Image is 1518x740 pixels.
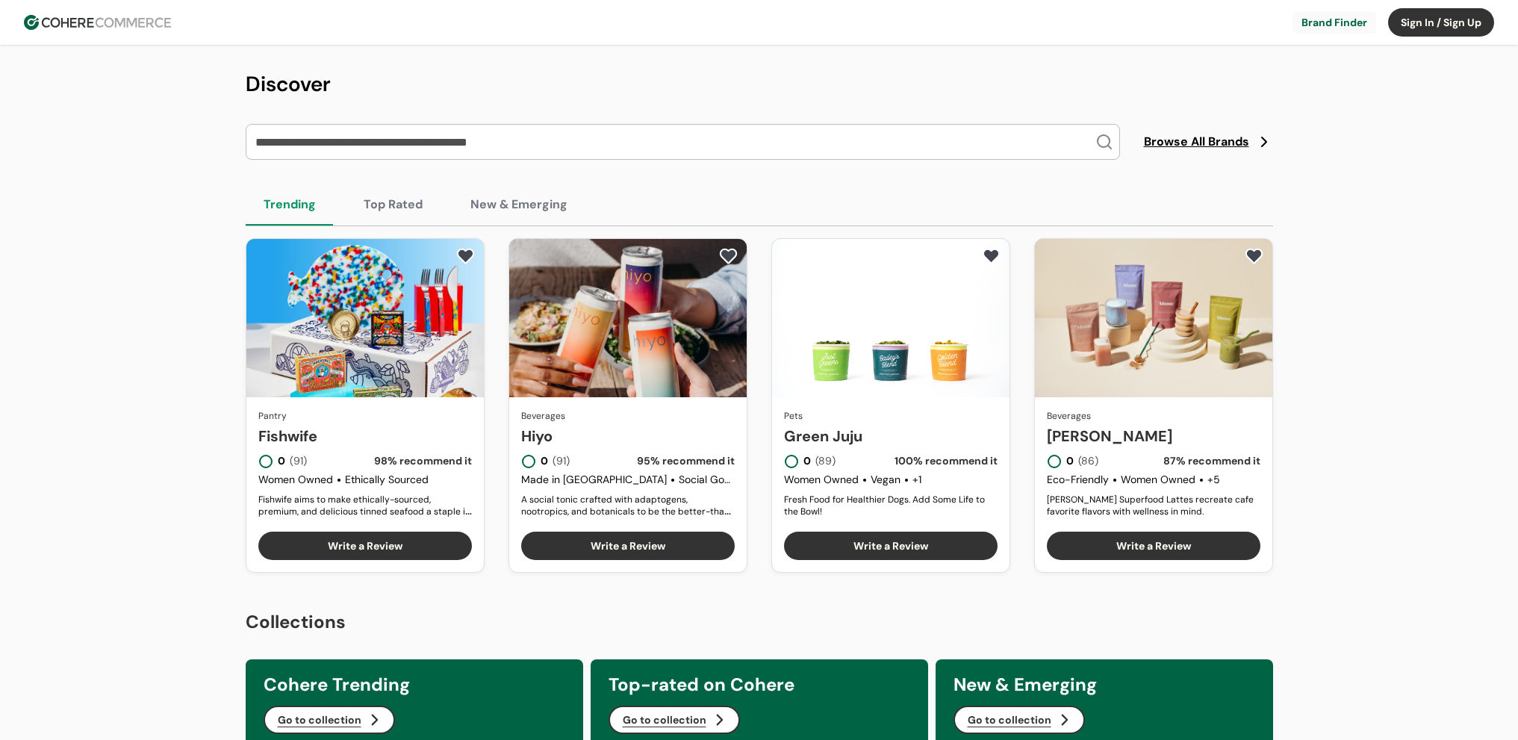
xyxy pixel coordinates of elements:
span: Browse All Brands [1144,133,1249,151]
button: add to favorite [979,245,1004,267]
button: Go to collection [954,706,1085,734]
a: Green Juju [784,425,998,447]
button: add to favorite [453,245,478,267]
button: Sign In / Sign Up [1388,8,1494,37]
span: Discover [246,70,331,98]
h3: Top-rated on Cohere [609,671,910,698]
button: Go to collection [609,706,740,734]
a: Fishwife [258,425,472,447]
button: Top Rated [346,184,441,226]
button: Write a Review [784,532,998,560]
h3: New & Emerging [954,671,1255,698]
h2: Collections [246,609,1273,635]
button: Write a Review [258,532,472,560]
button: add to favorite [716,245,741,267]
button: Trending [246,184,334,226]
button: Write a Review [1047,532,1260,560]
button: New & Emerging [452,184,585,226]
button: Write a Review [521,532,735,560]
img: Cohere Logo [24,15,171,30]
button: add to favorite [1242,245,1266,267]
button: Go to collection [264,706,395,734]
h3: Cohere Trending [264,671,565,698]
a: Hiyo [521,425,735,447]
a: [PERSON_NAME] [1047,425,1260,447]
a: Browse All Brands [1144,133,1273,151]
